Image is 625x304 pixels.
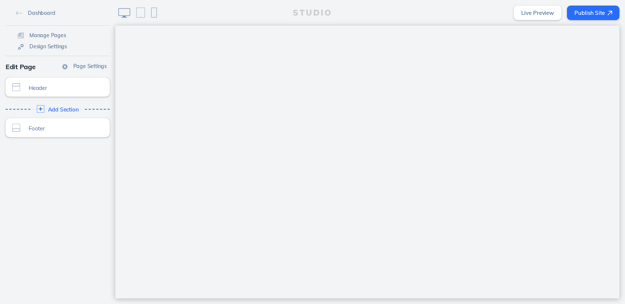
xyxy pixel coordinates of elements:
a: Live Preview [514,6,561,20]
div: Edit Page [6,60,110,74]
img: icon-section-type-header@2x.png [12,83,20,91]
img: icon-arrow-ne@2x.png [608,11,612,16]
img: icon-gears@2x.png [18,44,24,50]
span: Page Settings [73,63,107,69]
img: icon-tablet@2x.png [136,7,145,18]
button: Publish Site [567,6,619,20]
span: Add Section [48,106,79,113]
span: Dashboard [28,10,55,16]
span: Footer [29,125,96,132]
img: icon-section-type-add@2x.png [37,105,44,113]
img: icon-back-arrow@2x.png [16,11,22,15]
img: icon-pages@2x.png [18,33,24,38]
span: Design Settings [29,43,67,50]
img: icon-section-type-footer@2x.png [12,124,20,132]
img: icon-phone@2x.png [151,7,157,18]
span: Manage Pages [29,32,66,39]
img: icon-desktop@2x.png [118,8,130,18]
img: icon-gear@2x.png [62,64,68,69]
span: Header [29,85,96,91]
